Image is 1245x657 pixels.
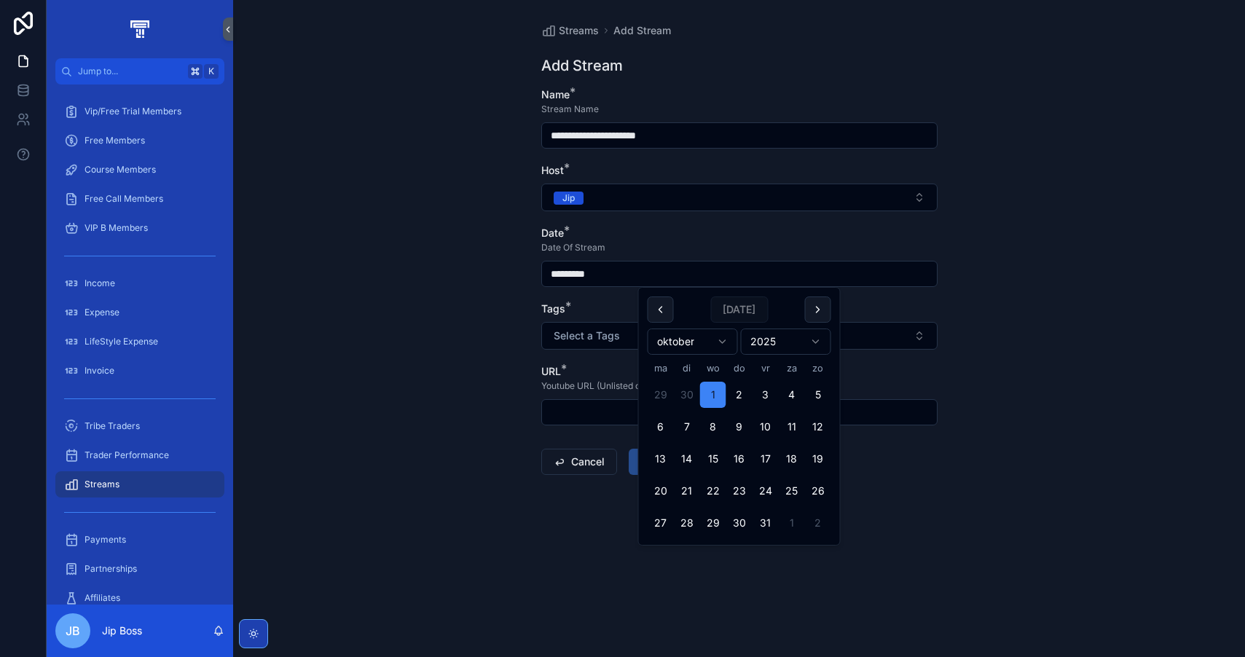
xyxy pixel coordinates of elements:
a: Tribe Traders [55,413,224,439]
button: donderdag 30 oktober 2025 [726,510,753,536]
button: woensdag 15 oktober 2025 [700,446,726,472]
span: Date [541,227,564,239]
button: maandag 20 oktober 2025 [648,478,674,504]
button: donderdag 23 oktober 2025 [726,478,753,504]
button: dinsdag 30 september 2025 [674,382,700,408]
a: Invoice [55,358,224,384]
button: dinsdag 7 oktober 2025 [674,414,700,440]
span: Free Call Members [85,193,163,205]
button: zondag 19 oktober 2025 [805,446,831,472]
button: zaterdag 11 oktober 2025 [779,414,805,440]
a: Payments [55,527,224,553]
button: Select Button [541,184,938,211]
span: JB [66,622,80,640]
span: Vip/Free Trial Members [85,106,181,117]
a: Free Members [55,127,224,154]
a: Expense [55,299,224,326]
span: Streams [85,479,119,490]
span: Streams [559,23,599,38]
button: Today, woensdag 1 oktober 2025, selected [700,382,726,408]
p: Jip Boss [102,623,142,638]
a: Affiliates [55,585,224,611]
table: oktober 2025 [648,361,831,536]
th: vrijdag [753,361,779,376]
button: zondag 12 oktober 2025 [805,414,831,440]
th: woensdag [700,361,726,376]
a: Partnerships [55,556,224,582]
button: woensdag 8 oktober 2025 [700,414,726,440]
button: zaterdag 25 oktober 2025 [779,478,805,504]
span: Income [85,278,115,289]
button: vrijdag 3 oktober 2025 [753,382,779,408]
button: zondag 5 oktober 2025 [805,382,831,408]
img: App logo [127,17,152,41]
span: Partnerships [85,563,137,575]
button: maandag 29 september 2025 [648,382,674,408]
span: Tribe Traders [85,420,140,432]
a: Income [55,270,224,296]
button: dinsdag 14 oktober 2025 [674,446,700,472]
button: zaterdag 4 oktober 2025 [779,382,805,408]
th: maandag [648,361,674,376]
div: Jip [562,192,575,205]
a: Streams [541,23,599,38]
span: Free Members [85,135,145,146]
span: Course Members [85,164,156,176]
button: vrijdag 24 oktober 2025 [753,478,779,504]
button: vrijdag 17 oktober 2025 [753,446,779,472]
span: Jump to... [78,66,182,77]
button: donderdag 9 oktober 2025 [726,414,753,440]
span: Host [541,164,564,176]
div: scrollable content [47,84,233,605]
span: Youtube URL (Unlisted or Public) [541,380,675,392]
a: Vip/Free Trial Members [55,98,224,125]
button: donderdag 16 oktober 2025 [726,446,753,472]
button: zondag 2 november 2025 [805,510,831,536]
span: Name [541,88,570,101]
button: maandag 27 oktober 2025 [648,510,674,536]
span: VIP B Members [85,222,148,234]
th: dinsdag [674,361,700,376]
button: zaterdag 1 november 2025 [779,510,805,536]
span: Stream Name [541,103,599,115]
span: Invoice [85,365,114,377]
span: Tags [541,302,565,315]
th: donderdag [726,361,753,376]
a: Streams [55,471,224,497]
span: URL [541,365,561,377]
span: LifeStyle Expense [85,336,158,347]
a: Add Stream [613,23,671,38]
th: zaterdag [779,361,805,376]
th: zondag [805,361,831,376]
button: zaterdag 18 oktober 2025 [779,446,805,472]
button: woensdag 22 oktober 2025 [700,478,726,504]
a: Free Call Members [55,186,224,212]
span: Trader Performance [85,449,169,461]
span: Date Of Stream [541,242,605,253]
span: Expense [85,307,119,318]
a: VIP B Members [55,215,224,241]
span: Payments [85,534,126,546]
button: Select Button [541,322,938,350]
h1: Add Stream [541,55,623,76]
a: LifeStyle Expense [55,328,224,355]
button: Jump to...K [55,58,224,84]
button: woensdag 29 oktober 2025 [700,510,726,536]
button: maandag 13 oktober 2025 [648,446,674,472]
span: Affiliates [85,592,120,604]
button: Cancel [541,449,617,475]
button: zondag 26 oktober 2025 [805,478,831,504]
button: vrijdag 10 oktober 2025 [753,414,779,440]
button: donderdag 2 oktober 2025 [726,382,753,408]
button: dinsdag 21 oktober 2025 [674,478,700,504]
button: maandag 6 oktober 2025 [648,414,674,440]
span: K [205,66,217,77]
a: Course Members [55,157,224,183]
button: vrijdag 31 oktober 2025 [753,510,779,536]
button: dinsdag 28 oktober 2025 [674,510,700,536]
span: Select a Tags [554,328,620,343]
a: Trader Performance [55,442,224,468]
